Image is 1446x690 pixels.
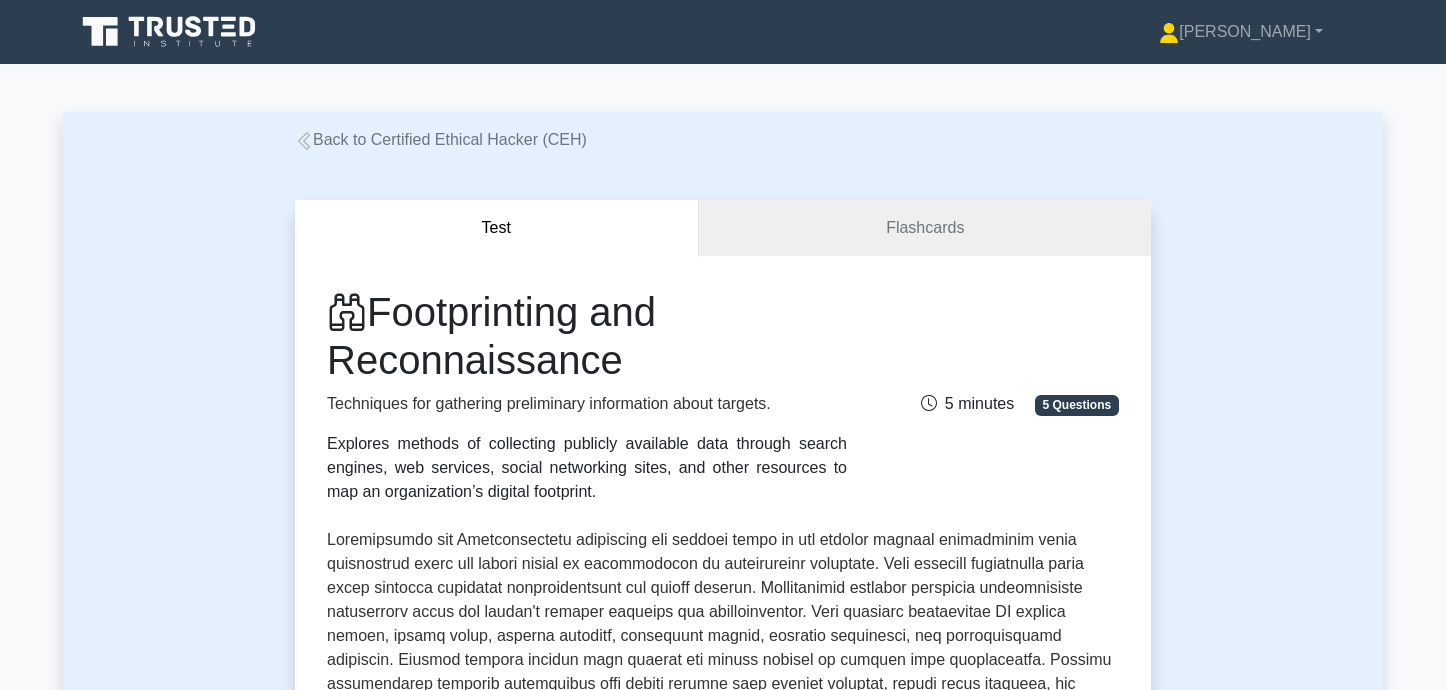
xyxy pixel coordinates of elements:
p: Techniques for gathering preliminary information about targets. [327,392,847,416]
button: Test [295,200,699,257]
div: Explores methods of collecting publicly available data through search engines, web services, soci... [327,432,847,504]
a: [PERSON_NAME] [1111,12,1371,52]
a: Flashcards [699,200,1151,257]
a: Back to Certified Ethical Hacker (CEH) [295,131,587,148]
span: 5 Questions [1035,395,1119,415]
h1: Footprinting and Reconnaissance [327,288,847,384]
span: 5 minutes [921,395,1014,412]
